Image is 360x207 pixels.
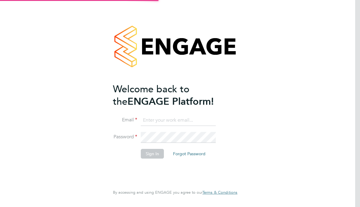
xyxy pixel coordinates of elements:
a: Terms & Conditions [202,190,237,195]
label: Email [113,117,137,123]
label: Password [113,134,137,140]
input: Enter your work email... [141,115,216,126]
button: Forgot Password [168,149,210,159]
h2: ENGAGE Platform! [113,83,231,108]
span: Welcome back to the [113,83,189,107]
span: By accessing and using ENGAGE you agree to our [113,190,237,195]
button: Sign In [141,149,164,159]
